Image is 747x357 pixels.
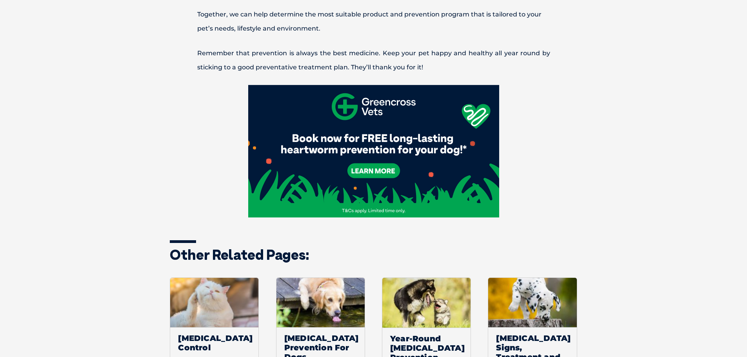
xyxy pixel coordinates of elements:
[170,7,578,36] p: Together, we can help determine the most suitable product and prevention program that is tailored...
[170,46,578,74] p: Remember that prevention is always the best medicine. Keep your pet happy and healthy all year ro...
[382,278,471,328] img: Default Thumbnail
[170,248,578,262] h3: Other related pages:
